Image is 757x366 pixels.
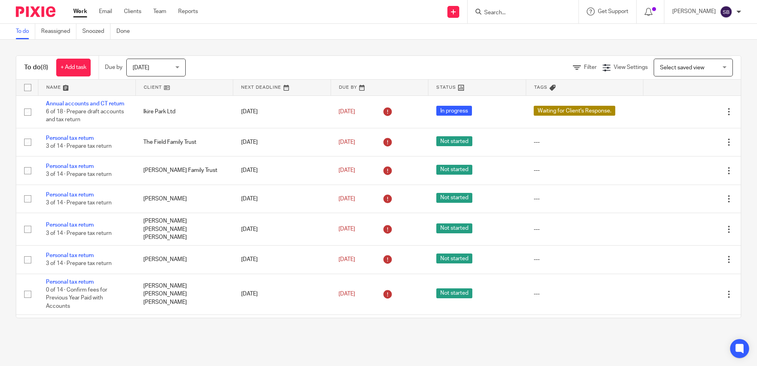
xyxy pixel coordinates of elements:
td: [DATE] [233,246,331,274]
td: [PERSON_NAME] Partnership [135,315,233,343]
span: Not started [436,165,472,175]
span: Get Support [598,9,628,14]
td: [PERSON_NAME] [135,185,233,213]
a: Clients [124,8,141,15]
a: Personal tax return [46,279,94,285]
span: Not started [436,136,472,146]
span: [DATE] [339,109,355,114]
div: --- [534,255,635,263]
td: [DATE] [233,95,331,128]
td: [DATE] [233,156,331,185]
a: Reassigned [41,24,76,39]
p: Due by [105,63,122,71]
td: [DATE] [233,315,331,343]
a: Personal tax return [46,164,94,169]
div: --- [534,166,635,174]
a: Reports [178,8,198,15]
td: [DATE] [233,274,331,315]
a: Team [153,8,166,15]
span: (8) [41,64,48,71]
td: Ikire Park Ltd [135,95,233,128]
a: Email [99,8,112,15]
a: Personal tax return [46,135,94,141]
span: 6 of 18 · Prepare draft accounts and tax return [46,109,124,123]
td: The Field Family Trust [135,128,233,156]
span: Not started [436,193,472,203]
td: [PERSON_NAME] [PERSON_NAME] [PERSON_NAME] [135,274,233,315]
span: [DATE] [339,257,355,262]
span: Not started [436,288,472,298]
p: [PERSON_NAME] [672,8,716,15]
span: [DATE] [339,291,355,297]
span: [DATE] [339,168,355,173]
span: Tags [534,85,548,90]
span: [DATE] [339,196,355,202]
span: In progress [436,106,472,116]
div: --- [534,195,635,203]
div: --- [534,225,635,233]
span: [DATE] [339,227,355,232]
span: Filter [584,65,597,70]
a: Personal tax return [46,192,94,198]
a: Annual accounts and CT return [46,101,124,107]
a: Work [73,8,87,15]
a: To do [16,24,35,39]
td: [DATE] [233,128,331,156]
a: Done [116,24,136,39]
img: svg%3E [720,6,732,18]
span: 0 of 14 · Confirm fees for Previous Year Paid with Accounts [46,287,107,309]
td: [DATE] [233,213,331,246]
span: [DATE] [339,139,355,145]
span: Waiting for Client's Response. [534,106,615,116]
td: [PERSON_NAME] [135,246,233,274]
span: 3 of 14 · Prepare tax return [46,261,112,267]
td: [DATE] [233,185,331,213]
span: 3 of 14 · Prepare tax return [46,143,112,149]
span: 3 of 14 · Prepare tax return [46,200,112,206]
a: + Add task [56,59,91,76]
div: --- [534,138,635,146]
a: Personal tax return [46,253,94,258]
td: [PERSON_NAME] [PERSON_NAME] [PERSON_NAME] [135,213,233,246]
img: Pixie [16,6,55,17]
span: 3 of 14 · Prepare tax return [46,231,112,236]
span: [DATE] [133,65,149,71]
a: Personal tax return [46,222,94,228]
td: [PERSON_NAME] Family Trust [135,156,233,185]
h1: To do [24,63,48,72]
span: 3 of 14 · Prepare tax return [46,172,112,177]
span: View Settings [614,65,648,70]
span: Select saved view [660,65,704,71]
input: Search [483,10,555,17]
div: --- [534,290,635,298]
span: Not started [436,223,472,233]
a: Snoozed [82,24,110,39]
span: Not started [436,254,472,263]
